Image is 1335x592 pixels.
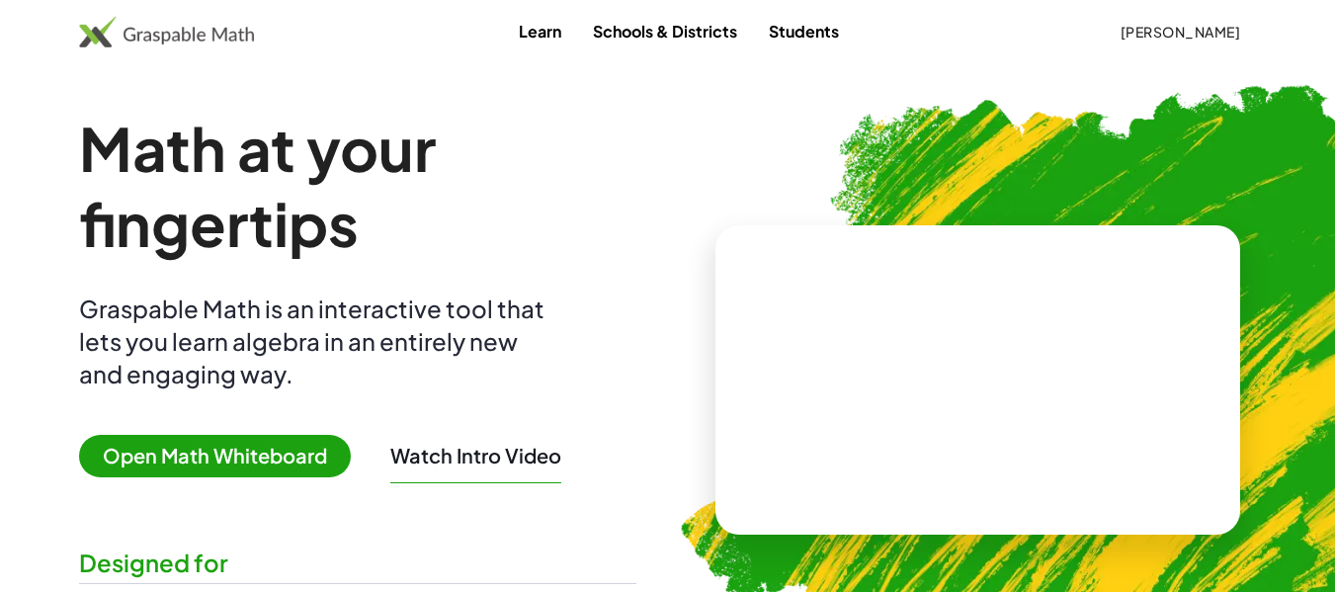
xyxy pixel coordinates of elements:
[577,13,753,49] a: Schools & Districts
[753,13,855,49] a: Students
[503,13,577,49] a: Learn
[79,547,636,579] div: Designed for
[79,435,351,477] span: Open Math Whiteboard
[1120,23,1240,41] span: [PERSON_NAME]
[79,293,553,390] div: Graspable Math is an interactive tool that lets you learn algebra in an entirely new and engaging...
[390,443,561,468] button: Watch Intro Video
[79,111,636,261] h1: Math at your fingertips
[1104,14,1256,49] button: [PERSON_NAME]
[829,305,1126,454] video: What is this? This is dynamic math notation. Dynamic math notation plays a central role in how Gr...
[79,447,367,467] a: Open Math Whiteboard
